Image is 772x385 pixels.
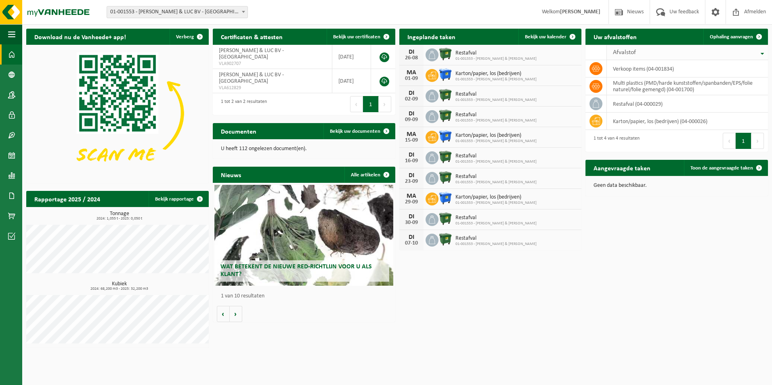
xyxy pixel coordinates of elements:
td: [DATE] [332,69,371,93]
span: 01-001553 - [PERSON_NAME] & [PERSON_NAME] [455,118,537,123]
td: [DATE] [332,45,371,69]
button: Previous [350,96,363,112]
img: WB-1100-HPE-GN-01 [438,47,452,61]
span: Restafval [455,235,537,242]
h2: Certificaten & attesten [213,29,291,44]
a: Alle artikelen [344,167,394,183]
h2: Nieuws [213,167,249,182]
div: 16-09 [403,158,420,164]
div: 09-09 [403,117,420,123]
img: WB-1100-HPE-BE-01 [438,191,452,205]
div: DI [403,234,420,241]
button: Next [751,133,764,149]
span: 01-001553 - PIETERS JOSEPH & LUC BV - OOSTNIEUWKERKE [107,6,248,18]
img: WB-1100-HPE-GN-01 [438,171,452,184]
button: 1 [363,96,379,112]
span: Restafval [455,91,537,98]
img: WB-1100-HPE-GN-01 [438,212,452,226]
h2: Ingeplande taken [399,29,464,44]
div: 26-08 [403,55,420,61]
div: DI [403,90,420,96]
strong: [PERSON_NAME] [560,9,600,15]
span: 01-001553 - [PERSON_NAME] & [PERSON_NAME] [455,221,537,226]
span: Restafval [455,174,537,180]
img: WB-1100-HPE-BE-01 [438,130,452,143]
span: [PERSON_NAME] & LUC BV - [GEOGRAPHIC_DATA] [219,72,284,84]
div: 23-09 [403,179,420,184]
a: Wat betekent de nieuwe RED-richtlijn voor u als klant? [214,185,393,286]
h2: Uw afvalstoffen [585,29,645,44]
span: Restafval [455,50,537,56]
span: Bekijk uw documenten [330,129,380,134]
div: 15-09 [403,138,420,143]
div: 01-09 [403,76,420,82]
span: Afvalstof [613,49,636,56]
div: DI [403,111,420,117]
div: DI [403,49,420,55]
div: MA [403,69,420,76]
span: 01-001553 - [PERSON_NAME] & [PERSON_NAME] [455,98,537,103]
span: 2024: 68,200 m3 - 2025: 32,200 m3 [30,287,209,291]
button: Vorige [217,306,230,322]
h2: Download nu de Vanheede+ app! [26,29,134,44]
div: DI [403,172,420,179]
td: verkoop items (04-001834) [607,60,768,77]
p: Geen data beschikbaar. [594,183,760,188]
h3: Tonnage [30,211,209,221]
button: Volgende [230,306,242,322]
span: VLA902707 [219,61,326,67]
td: restafval (04-000029) [607,95,768,113]
span: Bekijk uw kalender [525,34,566,40]
img: WB-1100-HPE-GN-01 [438,109,452,123]
h2: Rapportage 2025 / 2024 [26,191,108,207]
span: 01-001553 - [PERSON_NAME] & [PERSON_NAME] [455,139,537,144]
div: MA [403,131,420,138]
span: 01-001553 - [PERSON_NAME] & [PERSON_NAME] [455,180,537,185]
span: Verberg [176,34,194,40]
span: [PERSON_NAME] & LUC BV - [GEOGRAPHIC_DATA] [219,48,284,60]
span: Wat betekent de nieuwe RED-richtlijn voor u als klant? [220,264,372,278]
div: DI [403,213,420,220]
div: 1 tot 2 van 2 resultaten [217,95,267,113]
span: 01-001553 - [PERSON_NAME] & [PERSON_NAME] [455,201,537,205]
button: 1 [736,133,751,149]
div: 1 tot 4 van 4 resultaten [589,132,640,150]
span: Karton/papier, los (bedrijven) [455,194,537,201]
img: WB-1100-HPE-GN-01 [438,88,452,102]
img: WB-1100-HPE-BE-01 [438,68,452,82]
span: Toon de aangevraagde taken [690,165,753,171]
a: Toon de aangevraagde taken [684,160,767,176]
span: 01-001553 - [PERSON_NAME] & [PERSON_NAME] [455,56,537,61]
span: Bekijk uw certificaten [333,34,380,40]
p: 1 van 10 resultaten [221,293,391,299]
p: U heeft 112 ongelezen document(en). [221,146,387,152]
img: WB-1100-HPE-GN-01 [438,232,452,246]
a: Ophaling aanvragen [703,29,767,45]
button: Verberg [170,29,208,45]
div: DI [403,152,420,158]
div: 07-10 [403,241,420,246]
span: Restafval [455,215,537,221]
span: VLA612829 [219,85,326,91]
span: 2024: 1,055 t - 2025: 0,050 t [30,217,209,221]
a: Bekijk uw kalender [518,29,581,45]
td: multi plastics (PMD/harde kunststoffen/spanbanden/EPS/folie naturel/folie gemengd) (04-001700) [607,77,768,95]
a: Bekijk uw certificaten [327,29,394,45]
span: Restafval [455,153,537,159]
div: MA [403,193,420,199]
span: Karton/papier, los (bedrijven) [455,132,537,139]
h3: Kubiek [30,281,209,291]
span: 01-001553 - [PERSON_NAME] & [PERSON_NAME] [455,242,537,247]
div: 30-09 [403,220,420,226]
span: Ophaling aanvragen [710,34,753,40]
span: Restafval [455,112,537,118]
button: Next [379,96,391,112]
h2: Aangevraagde taken [585,160,659,176]
span: 01-001553 - [PERSON_NAME] & [PERSON_NAME] [455,77,537,82]
span: Karton/papier, los (bedrijven) [455,71,537,77]
img: Download de VHEPlus App [26,45,209,182]
button: Previous [723,133,736,149]
div: 29-09 [403,199,420,205]
td: karton/papier, los (bedrijven) (04-000026) [607,113,768,130]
